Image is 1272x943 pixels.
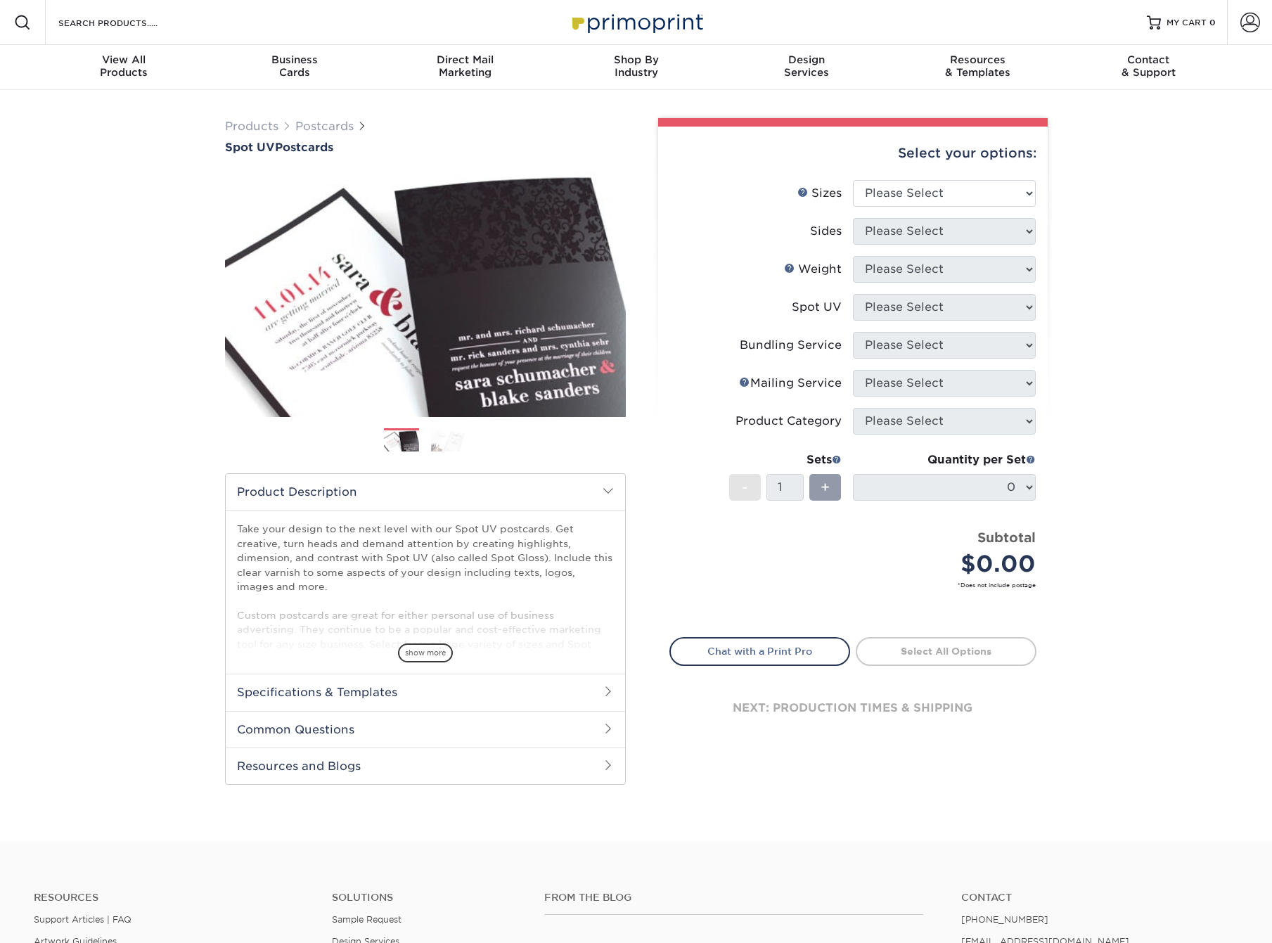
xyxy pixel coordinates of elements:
h4: Solutions [332,892,524,904]
div: next: production times & shipping [669,666,1036,750]
small: *Does not include postage [681,581,1036,589]
div: Spot UV [792,299,842,316]
input: SEARCH PRODUCTS..... [57,14,194,31]
strong: Subtotal [977,530,1036,545]
h1: Postcards [225,141,626,154]
h2: Specifications & Templates [226,674,625,710]
a: Postcards [295,120,354,133]
a: BusinessCards [209,45,380,90]
span: Contact [1063,53,1234,66]
a: Contact& Support [1063,45,1234,90]
div: & Templates [892,53,1063,79]
div: Cards [209,53,380,79]
div: Quantity per Set [853,451,1036,468]
a: Contact [961,892,1238,904]
div: Mailing Service [739,375,842,392]
span: + [821,477,830,498]
span: Resources [892,53,1063,66]
a: DesignServices [721,45,892,90]
a: Sample Request [332,914,401,925]
span: show more [398,643,453,662]
h2: Product Description [226,474,625,510]
div: Select your options: [669,127,1036,180]
a: Support Articles | FAQ [34,914,131,925]
span: View All [39,53,210,66]
div: Bundling Service [740,337,842,354]
a: View AllProducts [39,45,210,90]
div: Products [39,53,210,79]
span: Shop By [551,53,721,66]
a: Spot UVPostcards [225,141,626,154]
span: - [742,477,748,498]
span: 0 [1209,18,1216,27]
div: Industry [551,53,721,79]
div: & Support [1063,53,1234,79]
div: Sets [729,451,842,468]
h2: Resources and Blogs [226,748,625,784]
span: MY CART [1167,17,1207,29]
a: Direct MailMarketing [380,45,551,90]
div: Marketing [380,53,551,79]
span: Business [209,53,380,66]
a: Select All Options [856,637,1036,665]
a: Chat with a Print Pro [669,637,850,665]
img: Spot UV 01 [225,155,626,432]
a: Products [225,120,278,133]
div: Services [721,53,892,79]
img: Primoprint [566,7,707,37]
h4: Resources [34,892,311,904]
div: Product Category [735,413,842,430]
span: Direct Mail [380,53,551,66]
a: Shop ByIndustry [551,45,721,90]
div: Sizes [797,185,842,202]
h4: From the Blog [544,892,923,904]
p: Take your design to the next level with our Spot UV postcards. Get creative, turn heads and deman... [237,522,614,665]
div: Sides [810,223,842,240]
span: Design [721,53,892,66]
a: Resources& Templates [892,45,1063,90]
div: $0.00 [863,547,1036,581]
a: [PHONE_NUMBER] [961,914,1048,925]
div: Weight [784,261,842,278]
h2: Common Questions [226,711,625,748]
img: Postcards 01 [384,429,419,454]
img: Postcards 02 [431,428,466,452]
span: Spot UV [225,141,275,154]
